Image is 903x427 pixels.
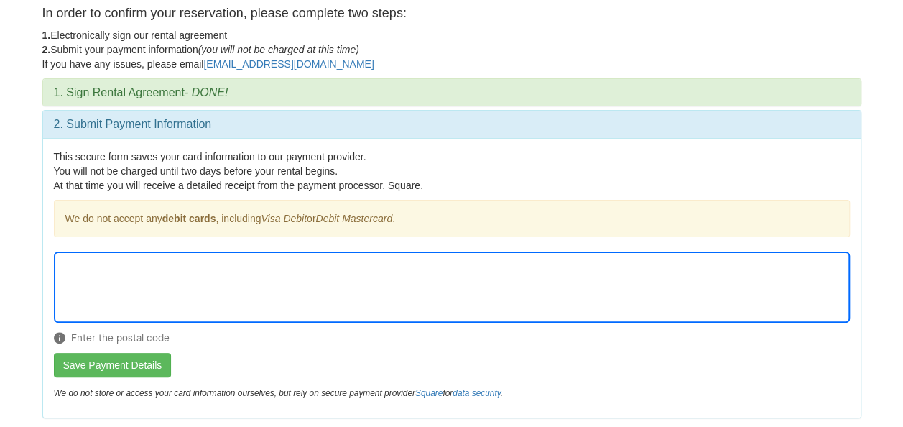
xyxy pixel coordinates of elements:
[42,29,51,41] strong: 1.
[42,6,861,21] h4: In order to confirm your reservation, please complete two steps:
[198,44,359,55] em: (you will not be charged at this time)
[42,44,51,55] strong: 2.
[185,86,228,98] em: - DONE!
[415,388,443,398] a: Square
[54,353,172,377] button: Save Payment Details
[55,252,849,322] iframe: Secure Credit Card Form
[453,388,501,398] a: data security
[54,388,503,398] em: We do not store or access your card information ourselves, but rely on secure payment provider for .
[162,213,216,224] strong: debit cards
[203,58,374,70] a: [EMAIL_ADDRESS][DOMAIN_NAME]
[54,200,850,237] div: We do not accept any , including or .
[54,86,850,99] h3: 1. Sign Rental Agreement
[54,150,850,193] p: This secure form saves your card information to our payment provider. You will not be charged unt...
[261,213,307,224] em: Visa Debit
[42,28,861,71] p: Electronically sign our rental agreement Submit your payment information If you have any issues, ...
[315,213,392,224] em: Debit Mastercard
[54,118,850,131] h3: 2. Submit Payment Information
[54,331,850,345] span: Enter the postal code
